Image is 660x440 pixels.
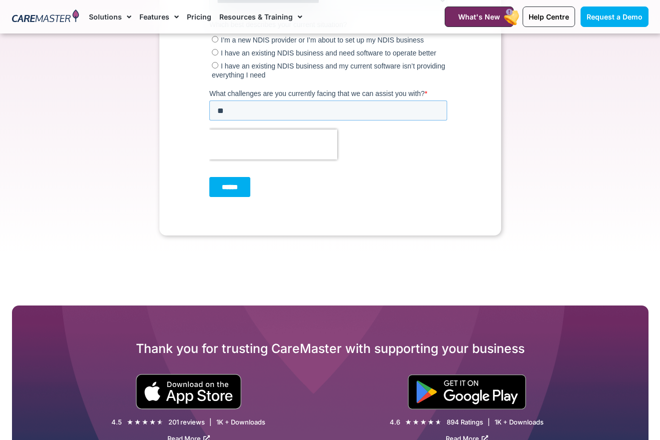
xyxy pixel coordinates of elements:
img: CareMaster Logo [12,9,79,24]
h2: Thank you for trusting CareMaster with supporting your business [12,340,649,356]
div: 4.6/5 [405,417,442,427]
i: ★ [420,417,427,427]
input: I’m a new NDIS provider or I’m about to set up my NDIS business [2,394,9,401]
span: I have an existing NDIS business and my current software isn’t providing everything I need [2,420,236,437]
input: I have an existing NDIS business and need software to operate better [2,407,9,414]
span: Last Name [121,1,155,9]
label: Please complete this required field. [2,278,242,287]
span: I’m a new NDIS provider or I’m about to set up my NDIS business [11,394,214,402]
a: Help Centre [523,6,575,27]
i: ★ [149,417,156,427]
div: 894 Ratings | 1K + Downloads [447,418,544,426]
span: Help Centre [529,12,569,21]
i: ★ [413,417,419,427]
img: small black download on the apple app store button. [135,374,242,409]
i: ★ [157,417,163,427]
i: ★ [134,417,141,427]
a: Request a Demo [581,6,649,27]
i: ★ [127,417,133,427]
a: What's New [445,6,514,27]
div: 201 reviews | 1K + Downloads [168,418,265,426]
div: 4.5/5 [127,417,163,427]
i: ★ [405,417,412,427]
span: What's New [458,12,500,21]
span: Request a Demo [587,12,643,21]
div: 4.5 [111,418,122,426]
i: ★ [428,417,434,427]
span: I have an existing NDIS business and need software to operate better [11,407,227,415]
i: ★ [435,417,442,427]
img: "Get is on" Black Google play button. [408,374,526,409]
i: ★ [142,417,148,427]
input: I have an existing NDIS business and my current software isn’t providing everything I need [2,420,9,427]
div: 4.6 [390,418,400,426]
